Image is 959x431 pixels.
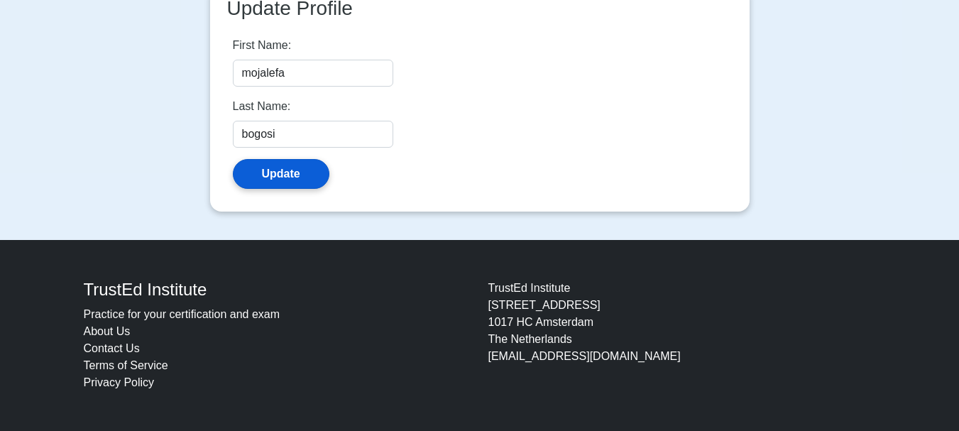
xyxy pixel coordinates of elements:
label: First Name: [233,37,292,54]
a: Privacy Policy [84,376,155,388]
button: Update [233,159,329,189]
a: Terms of Service [84,359,168,371]
a: Practice for your certification and exam [84,308,280,320]
a: Contact Us [84,342,140,354]
h4: TrustEd Institute [84,280,471,300]
a: About Us [84,325,131,337]
label: Last Name: [233,98,291,115]
div: TrustEd Institute [STREET_ADDRESS] 1017 HC Amsterdam The Netherlands [EMAIL_ADDRESS][DOMAIN_NAME] [480,280,884,391]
